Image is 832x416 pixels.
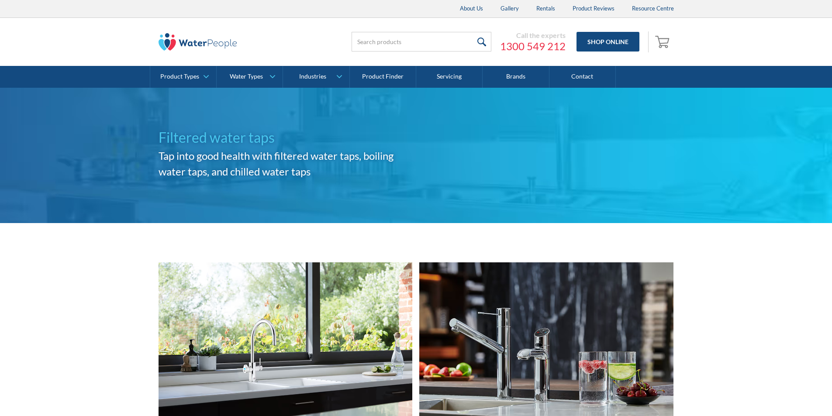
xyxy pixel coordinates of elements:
h1: Filtered water taps [159,127,416,148]
iframe: podium webchat widget bubble [745,372,832,416]
div: Product Types [160,73,199,80]
div: Industries [299,73,326,80]
input: Search products [352,32,491,52]
h2: Tap into good health with filtered water taps, boiling water taps, and chilled water taps [159,148,416,179]
a: Contact [549,66,616,88]
a: Servicing [416,66,483,88]
a: Shop Online [577,32,639,52]
a: Water Types [217,66,283,88]
a: Open empty cart [653,31,674,52]
a: Industries [283,66,349,88]
img: The Water People [159,33,237,51]
div: Water Types [230,73,263,80]
a: Brands [483,66,549,88]
div: Call the experts [500,31,566,40]
a: 1300 549 212 [500,40,566,53]
img: shopping cart [655,34,672,48]
a: Product Finder [350,66,416,88]
a: Product Types [150,66,216,88]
